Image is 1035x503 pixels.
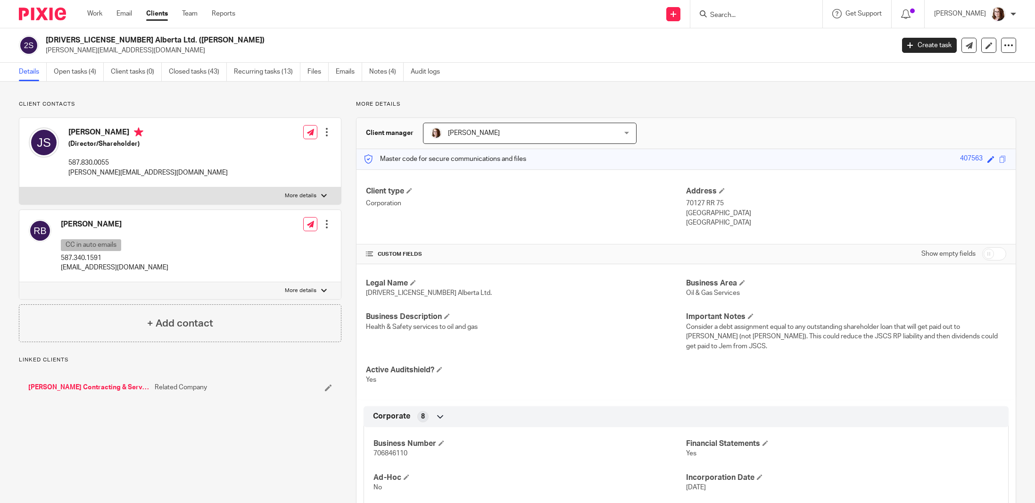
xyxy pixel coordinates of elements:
[366,278,686,288] h4: Legal Name
[960,154,983,165] div: 407563
[709,11,794,20] input: Search
[373,473,686,483] h4: Ad-Hoc
[146,9,168,18] a: Clients
[356,101,1016,108] p: More details
[285,192,316,200] p: More details
[991,7,1006,22] img: Kelsey%20Website-compressed%20Resized.jpg
[111,63,162,81] a: Client tasks (0)
[336,63,362,81] a: Emails
[373,411,410,421] span: Corporate
[411,63,447,81] a: Audit logs
[686,473,999,483] h4: Incorporation Date
[686,209,1006,218] p: [GEOGRAPHIC_DATA]
[366,365,686,375] h4: Active Auditshield?
[19,8,66,20] img: Pixie
[68,127,228,139] h4: [PERSON_NAME]
[686,186,1006,196] h4: Address
[934,9,986,18] p: [PERSON_NAME]
[61,219,168,229] h4: [PERSON_NAME]
[366,186,686,196] h4: Client type
[421,412,425,421] span: 8
[116,9,132,18] a: Email
[686,218,1006,227] p: [GEOGRAPHIC_DATA]
[61,239,121,251] p: CC in auto emails
[369,63,404,81] a: Notes (4)
[686,278,1006,288] h4: Business Area
[212,9,235,18] a: Reports
[182,9,198,18] a: Team
[285,287,316,294] p: More details
[68,168,228,177] p: [PERSON_NAME][EMAIL_ADDRESS][DOMAIN_NAME]
[686,199,1006,208] p: 70127 RR 75
[307,63,329,81] a: Files
[686,290,740,296] span: Oil & Gas Services
[46,35,720,45] h2: [DRIVERS_LICENSE_NUMBER] Alberta Ltd. ([PERSON_NAME])
[19,101,341,108] p: Client contacts
[366,377,376,383] span: Yes
[169,63,227,81] a: Closed tasks (43)
[431,127,442,139] img: Kelsey%20Website-compressed%20Resized.jpg
[19,356,341,364] p: Linked clients
[19,35,39,55] img: svg%3E
[373,484,382,491] span: No
[134,127,143,137] i: Primary
[366,199,686,208] p: Corporation
[61,253,168,263] p: 587.340.1591
[686,324,998,350] span: Consider a debt assignment equal to any outstanding shareholder loan that will get paid out to [P...
[902,38,957,53] a: Create task
[29,127,59,158] img: svg%3E
[921,249,976,259] label: Show empty fields
[373,450,407,457] span: 706846110
[686,450,696,457] span: Yes
[366,312,686,322] h4: Business Description
[29,219,51,242] img: svg%3E
[448,130,500,136] span: [PERSON_NAME]
[366,128,414,138] h3: Client manager
[147,316,213,331] h4: + Add contact
[364,154,526,164] p: Master code for secure communications and files
[19,63,47,81] a: Details
[68,139,228,149] h5: (Director/Shareholder)
[686,312,1006,322] h4: Important Notes
[46,46,888,55] p: [PERSON_NAME][EMAIL_ADDRESS][DOMAIN_NAME]
[234,63,300,81] a: Recurring tasks (13)
[686,439,999,449] h4: Financial Statements
[686,484,706,491] span: [DATE]
[373,439,686,449] h4: Business Number
[366,324,478,330] span: Health & Safety services to oil and gas
[61,263,168,272] p: [EMAIL_ADDRESS][DOMAIN_NAME]
[28,383,150,392] a: [PERSON_NAME] Contracting & Services (JSCS)
[366,290,492,296] span: [DRIVERS_LICENSE_NUMBER] Alberta Ltd.
[845,10,882,17] span: Get Support
[155,383,207,392] span: Related Company
[68,158,228,168] p: 587.830.0055
[87,9,102,18] a: Work
[54,63,104,81] a: Open tasks (4)
[366,251,686,258] h4: CUSTOM FIELDS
